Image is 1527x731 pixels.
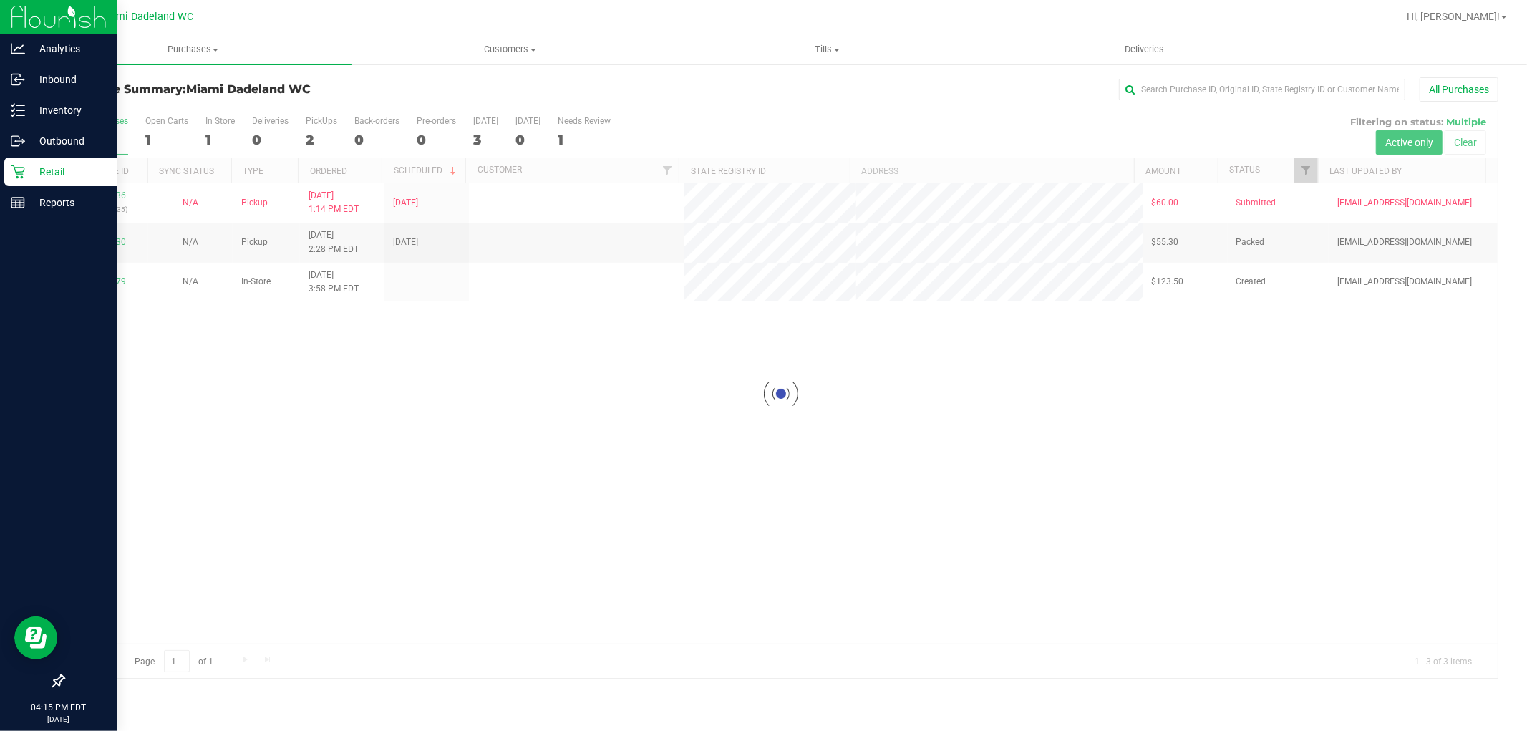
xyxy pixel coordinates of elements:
span: Miami Dadeland WC [99,11,194,23]
a: Customers [352,34,669,64]
span: Miami Dadeland WC [186,82,311,96]
a: Deliveries [986,34,1303,64]
span: Purchases [34,43,352,56]
p: Inbound [25,71,111,88]
inline-svg: Retail [11,165,25,179]
p: Reports [25,194,111,211]
h3: Purchase Summary: [63,83,541,96]
p: Retail [25,163,111,180]
inline-svg: Inventory [11,103,25,117]
span: Customers [352,43,668,56]
p: Analytics [25,40,111,57]
span: Hi, [PERSON_NAME]! [1407,11,1500,22]
inline-svg: Inbound [11,72,25,87]
inline-svg: Analytics [11,42,25,56]
a: Purchases [34,34,352,64]
p: Outbound [25,132,111,150]
iframe: Resource center [14,616,57,659]
span: Deliveries [1105,43,1183,56]
input: Search Purchase ID, Original ID, State Registry ID or Customer Name... [1119,79,1405,100]
inline-svg: Reports [11,195,25,210]
span: Tills [669,43,985,56]
p: [DATE] [6,714,111,725]
a: Tills [669,34,986,64]
button: All Purchases [1420,77,1498,102]
inline-svg: Outbound [11,134,25,148]
p: 04:15 PM EDT [6,701,111,714]
p: Inventory [25,102,111,119]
